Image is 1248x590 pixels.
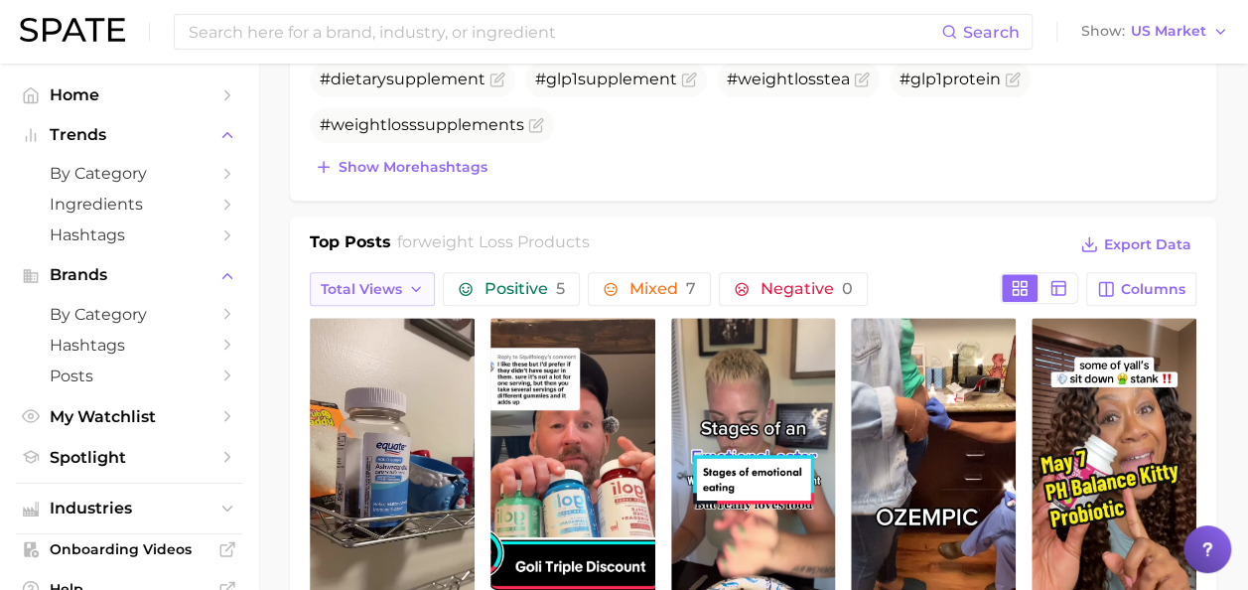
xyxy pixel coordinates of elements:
span: Spotlight [50,448,208,467]
span: Brands [50,266,208,284]
a: Hashtags [16,220,242,250]
a: Hashtags [16,330,242,361]
a: Spotlight [16,442,242,473]
span: weight [738,70,794,88]
button: Industries [16,494,242,523]
span: Industries [50,500,208,517]
span: 7 [686,279,696,298]
span: US Market [1131,26,1206,37]
span: Trends [50,126,208,144]
button: Show morehashtags [310,153,492,181]
a: by Category [16,158,242,189]
button: Flag as miscategorized or irrelevant [854,72,870,87]
span: # supplements [320,115,524,134]
input: Search here for a brand, industry, or ingredient [187,15,941,49]
span: Show more hashtags [339,159,487,176]
span: Home [50,85,208,104]
span: #glp1protein [900,70,1001,88]
span: Hashtags [50,336,208,355]
span: #glp1supplement [535,70,677,88]
button: Flag as miscategorized or irrelevant [528,117,544,133]
span: Ingredients [50,195,208,214]
span: weight loss products [418,232,590,251]
span: 0 [842,279,853,298]
span: Positive [485,281,565,297]
span: loss [387,115,417,134]
span: Negative [761,281,853,297]
h2: for [397,230,590,260]
button: Brands [16,260,242,290]
span: by Category [50,164,208,183]
h1: Top Posts [310,230,391,260]
a: Posts [16,361,242,391]
span: Total Views [321,281,402,298]
span: My Watchlist [50,407,208,426]
span: Onboarding Videos [50,540,208,558]
span: loss [794,70,824,88]
span: weight [331,115,387,134]
button: Trends [16,120,242,150]
a: Onboarding Videos [16,534,242,564]
a: My Watchlist [16,401,242,432]
button: Total Views [310,272,435,306]
span: Mixed [629,281,696,297]
span: #dietarysupplement [320,70,485,88]
button: Export Data [1075,230,1196,258]
a: by Category [16,299,242,330]
button: Flag as miscategorized or irrelevant [489,72,505,87]
span: Export Data [1104,236,1191,253]
a: Ingredients [16,189,242,220]
span: Search [963,23,1020,42]
a: Home [16,79,242,110]
img: SPATE [20,18,125,42]
button: Flag as miscategorized or irrelevant [1005,72,1021,87]
button: Flag as miscategorized or irrelevant [681,72,697,87]
span: by Category [50,305,208,324]
span: Columns [1121,281,1185,298]
button: Columns [1086,272,1196,306]
span: Posts [50,367,208,385]
span: # tea [727,70,850,88]
span: Hashtags [50,225,208,244]
span: Show [1081,26,1125,37]
button: ShowUS Market [1076,19,1233,45]
span: 5 [556,279,565,298]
